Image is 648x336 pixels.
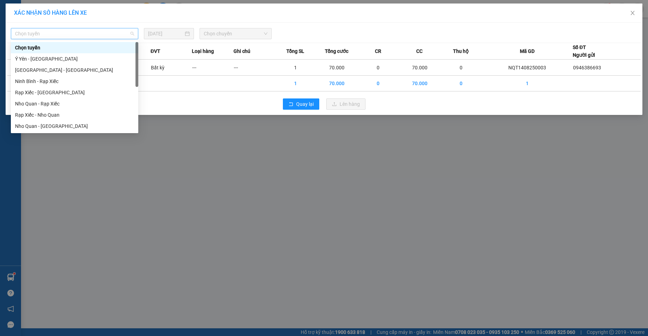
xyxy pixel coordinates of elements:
span: Tổng cước [325,47,348,55]
span: Chọn tuyến [15,28,134,39]
input: 14/08/2025 [148,30,183,37]
button: uploadLên hàng [326,98,365,110]
span: XÁC NHẬN SỐ HÀNG LÊN XE [14,9,87,16]
td: 0 [440,76,482,91]
span: Ghi chú [234,47,250,55]
b: GỬI : VP [PERSON_NAME] [9,51,76,86]
span: CC [416,47,423,55]
div: Nho Quan - Rạp Xiếc [11,98,138,109]
td: 1 [482,76,573,91]
td: 0 [357,60,399,76]
div: Ninh Bình - Rạp Xiếc [11,76,138,87]
div: Rạp Xiếc - [GEOGRAPHIC_DATA] [15,89,134,96]
td: 1 [275,76,316,91]
h1: NQT1408250003 [76,51,121,66]
div: Ý Yên - [GEOGRAPHIC_DATA] [15,55,134,63]
span: Tổng SL [286,47,304,55]
span: Chọn chuyến [204,28,267,39]
td: Bất kỳ [151,60,192,76]
b: Duy Khang Limousine [57,8,141,17]
div: Hà Nội - Ý Yên [11,64,138,76]
span: Quay lại [296,100,314,108]
div: Rạp Xiếc - Ninh Bình [11,87,138,98]
div: Ý Yên - Hà Nội [11,53,138,64]
span: Loại hàng [192,47,214,55]
span: rollback [288,102,293,107]
span: CR [375,47,381,55]
td: 0 [357,76,399,91]
td: 1 [275,60,316,76]
td: 70.000 [316,76,357,91]
div: Nho Quan - Hà Nội [11,121,138,132]
div: Nho Quan - Rạp Xiếc [15,100,134,108]
td: 70.000 [399,76,440,91]
td: 70.000 [316,60,357,76]
div: Rạp Xiếc - Nho Quan [15,111,134,119]
button: Close [623,4,642,23]
div: Nho Quan - [GEOGRAPHIC_DATA] [15,122,134,130]
td: --- [234,60,275,76]
div: Chọn tuyến [11,42,138,53]
li: Hotline: 19003086 [39,26,159,35]
div: Chọn tuyến [15,44,134,52]
div: [GEOGRAPHIC_DATA] - [GEOGRAPHIC_DATA] [15,66,134,74]
button: rollbackQuay lại [283,98,319,110]
span: Thu hộ [453,47,469,55]
td: --- [192,60,233,76]
li: Số 2 [PERSON_NAME], [GEOGRAPHIC_DATA] [39,17,159,26]
span: 0946386693 [573,65,601,70]
span: ĐVT [151,47,160,55]
div: Rạp Xiếc - Nho Quan [11,109,138,121]
b: Gửi khách hàng [66,36,131,45]
span: close [630,10,635,16]
td: 70.000 [399,60,440,76]
div: Ninh Bình - Rạp Xiếc [15,77,134,85]
td: 0 [440,60,482,76]
span: Mã GD [520,47,535,55]
div: Số ĐT Người gửi [573,43,595,59]
td: NQT1408250003 [482,60,573,76]
img: logo.jpg [9,9,44,44]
